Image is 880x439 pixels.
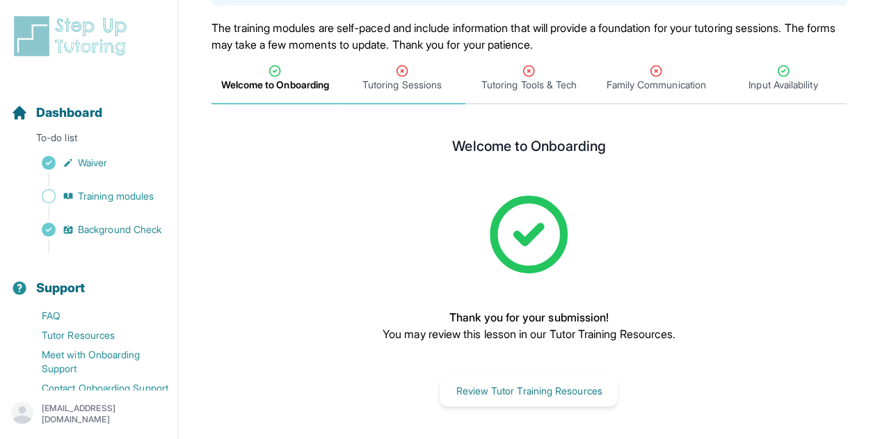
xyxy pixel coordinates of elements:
[11,103,102,122] a: Dashboard
[362,78,442,92] span: Tutoring Sessions
[11,345,177,378] a: Meet with Onboarding Support
[6,131,172,150] p: To-do list
[6,256,172,303] button: Support
[42,403,166,425] p: [EMAIL_ADDRESS][DOMAIN_NAME]
[211,53,847,104] nav: Tabs
[211,19,847,53] p: The training modules are self-paced and include information that will provide a foundation for yo...
[78,223,161,237] span: Background Check
[383,326,675,342] p: You may review this lesson in our Tutor Training Resources.
[440,376,618,406] button: Review Tutor Training Resources
[11,220,177,239] a: Background Check
[452,138,605,160] h2: Welcome to Onboarding
[78,156,107,170] span: Waiver
[383,309,675,326] p: Thank you for your submission!
[36,278,86,298] span: Support
[481,78,577,92] span: Tutoring Tools & Tech
[11,378,177,398] a: Contact Onboarding Support
[11,186,177,206] a: Training modules
[78,189,154,203] span: Training modules
[11,14,135,58] img: logo
[11,153,177,173] a: Waiver
[11,326,177,345] a: Tutor Resources
[606,78,705,92] span: Family Communication
[749,78,817,92] span: Input Availability
[11,306,177,326] a: FAQ
[221,78,329,92] span: Welcome to Onboarding
[440,383,618,397] a: Review Tutor Training Resources
[11,401,166,426] button: [EMAIL_ADDRESS][DOMAIN_NAME]
[6,81,172,128] button: Dashboard
[36,103,102,122] span: Dashboard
